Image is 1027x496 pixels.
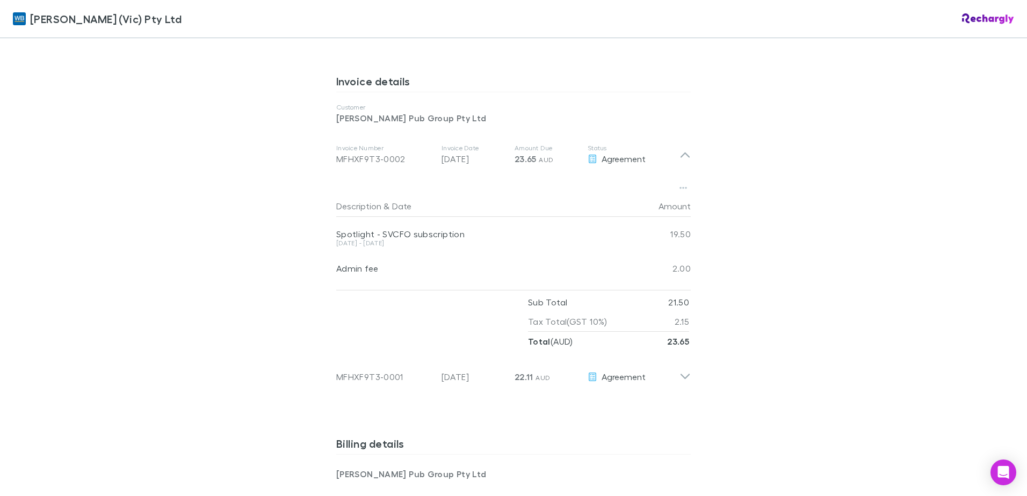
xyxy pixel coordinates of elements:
p: Sub Total [528,293,567,312]
div: MFHXF9T3-0001 [336,370,433,383]
p: [DATE] [442,370,506,383]
p: [PERSON_NAME] Pub Group Pty Ltd [336,468,513,480]
span: AUD [539,156,553,164]
p: Invoice Number [336,144,433,152]
p: ( AUD ) [528,332,573,351]
div: Invoice NumberMFHXF9T3-0002Invoice Date[DATE]Amount Due23.65 AUDStatusAgreement [328,133,699,176]
div: Open Intercom Messenger [990,459,1016,485]
p: [PERSON_NAME] Pub Group Pty Ltd [336,112,691,125]
span: Agreement [602,371,646,382]
div: MFHXF9T3-0001[DATE]22.11 AUDAgreement [328,351,699,394]
p: Amount Due [515,144,579,152]
p: 21.50 [668,293,689,312]
div: Admin fee [336,263,626,274]
p: Tax Total (GST 10%) [528,312,607,331]
div: 2.00 [626,251,691,286]
strong: 23.65 [667,336,689,347]
span: 22.11 [515,371,533,382]
p: 2.15 [675,312,689,331]
img: William Buck (Vic) Pty Ltd's Logo [13,12,26,25]
div: 19.50 [626,217,691,251]
h3: Billing details [336,437,691,454]
p: [DATE] [442,152,506,165]
button: Description [336,195,381,217]
img: Rechargly Logo [962,13,1014,24]
strong: Total [528,336,551,347]
div: [DATE] - [DATE] [336,240,626,246]
h3: Invoice details [336,75,691,92]
span: AUD [536,374,550,382]
button: Date [392,195,411,217]
span: Agreement [602,154,646,164]
div: MFHXF9T3-0002 [336,152,433,165]
div: Spotlight - SVCFO subscription [336,229,626,239]
div: & [336,195,622,217]
p: Customer [336,103,691,112]
p: Invoice Date [442,144,506,152]
span: 23.65 [515,154,537,164]
p: Status [588,144,679,152]
span: [PERSON_NAME] (Vic) Pty Ltd [30,11,182,27]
